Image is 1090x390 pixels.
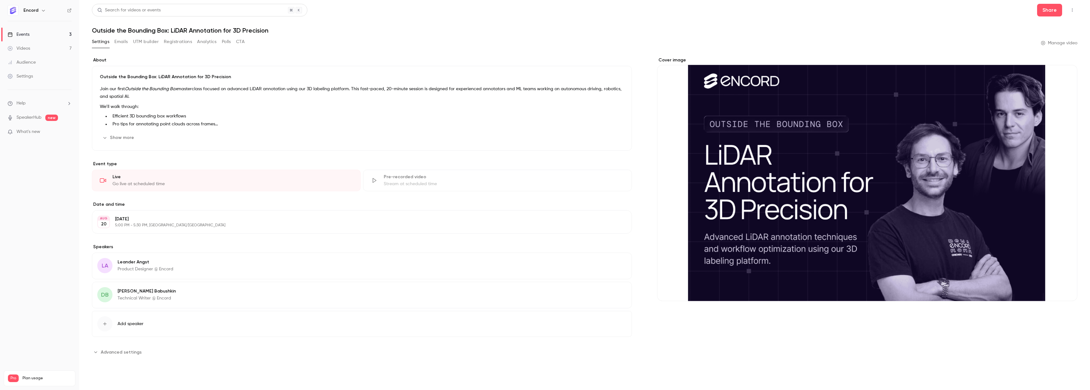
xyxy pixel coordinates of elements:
[363,170,632,191] div: Pre-recorded videoStream at scheduled time
[112,174,353,180] div: Live
[45,115,58,121] span: new
[92,161,632,167] p: Event type
[118,288,176,294] p: [PERSON_NAME] Babushkin
[92,27,1077,34] h1: Outside the Bounding Box: LiDAR Annotation for 3D Precision
[8,45,30,52] div: Videos
[8,5,18,16] img: Encord
[118,259,173,265] p: Leander Angst
[92,253,632,279] div: LALeander AngstProduct Designer @ Encord
[197,37,217,47] button: Analytics
[92,170,361,191] div: LiveGo live at scheduled time
[92,37,109,47] button: Settings
[64,129,72,135] iframe: Noticeable Trigger
[112,181,353,187] div: Go live at scheduled time
[100,74,624,80] p: Outside the Bounding Box: LiDAR Annotation for 3D Precision
[384,181,624,187] div: Stream at scheduled time
[16,114,42,121] a: SpeakerHub
[97,7,161,14] div: Search for videos or events
[1041,40,1077,46] a: Manage video
[23,7,38,14] h6: Encord
[92,201,632,208] label: Date and time
[8,100,72,107] li: help-dropdown-opener
[110,113,624,120] li: Efficient 3D bounding box workflows
[133,37,159,47] button: UTM builder
[118,295,176,301] p: Technical Writer @ Encord
[110,121,624,128] li: Pro tips for annotating point clouds across frames
[92,282,632,308] div: DB[PERSON_NAME] BabushkinTechnical Writer @ Encord
[1037,4,1062,16] button: Share
[115,223,598,228] p: 5:00 PM - 5:30 PM, [GEOGRAPHIC_DATA]/[GEOGRAPHIC_DATA]
[101,221,106,227] p: 20
[98,216,109,221] div: AUG
[101,349,142,355] span: Advanced settings
[8,31,29,38] div: Events
[222,37,231,47] button: Polls
[102,261,108,270] span: LA
[236,37,245,47] button: CTA
[8,73,33,79] div: Settings
[114,37,128,47] button: Emails
[657,57,1077,301] section: Cover image
[92,347,145,357] button: Advanced settings
[100,133,138,143] button: Show more
[16,129,40,135] span: What's new
[100,85,624,100] p: Join our first masterclass focused on advanced LiDAR annotation using our 3D labeling platform. T...
[100,103,624,110] p: We’ll walk through:
[92,57,632,63] label: About
[22,376,71,381] span: Plan usage
[384,174,624,180] div: Pre-recorded video
[125,87,177,91] em: Outside the Bounding Box
[92,311,632,337] button: Add speaker
[8,59,36,66] div: Audience
[92,244,632,250] label: Speakers
[101,291,109,299] span: DB
[92,347,632,357] section: Advanced settings
[115,216,598,222] p: [DATE]
[16,100,26,107] span: Help
[657,57,1077,63] label: Cover image
[118,266,173,272] p: Product Designer @ Encord
[118,321,144,327] span: Add speaker
[8,374,19,382] span: Pro
[164,37,192,47] button: Registrations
